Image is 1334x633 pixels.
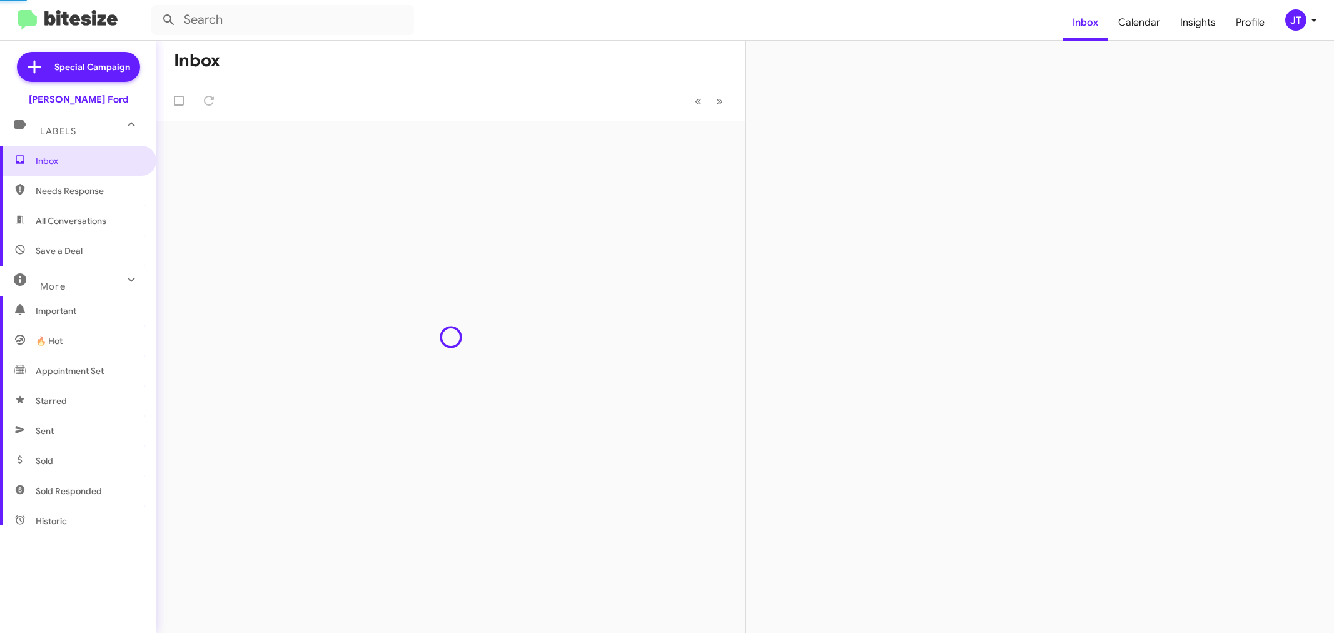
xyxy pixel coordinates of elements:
span: 🔥 Hot [36,335,63,347]
span: Needs Response [36,185,142,197]
span: Sold Responded [36,485,102,497]
span: Special Campaign [54,61,130,73]
button: JT [1275,9,1320,31]
h1: Inbox [174,51,220,71]
span: All Conversations [36,215,106,227]
span: More [40,281,66,292]
span: Save a Deal [36,245,83,257]
span: Inbox [36,154,142,167]
span: » [716,93,723,109]
button: Next [709,88,730,114]
input: Search [151,5,414,35]
button: Previous [687,88,709,114]
span: Appointment Set [36,365,104,377]
a: Special Campaign [17,52,140,82]
span: Starred [36,395,67,407]
a: Calendar [1108,4,1170,41]
div: [PERSON_NAME] Ford [29,93,128,106]
a: Insights [1170,4,1226,41]
nav: Page navigation example [688,88,730,114]
a: Inbox [1063,4,1108,41]
span: Labels [40,126,76,137]
span: Sold [36,455,53,467]
span: Historic [36,515,67,527]
span: Important [36,305,142,317]
a: Profile [1226,4,1275,41]
span: « [695,93,702,109]
span: Sent [36,425,54,437]
div: JT [1285,9,1306,31]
